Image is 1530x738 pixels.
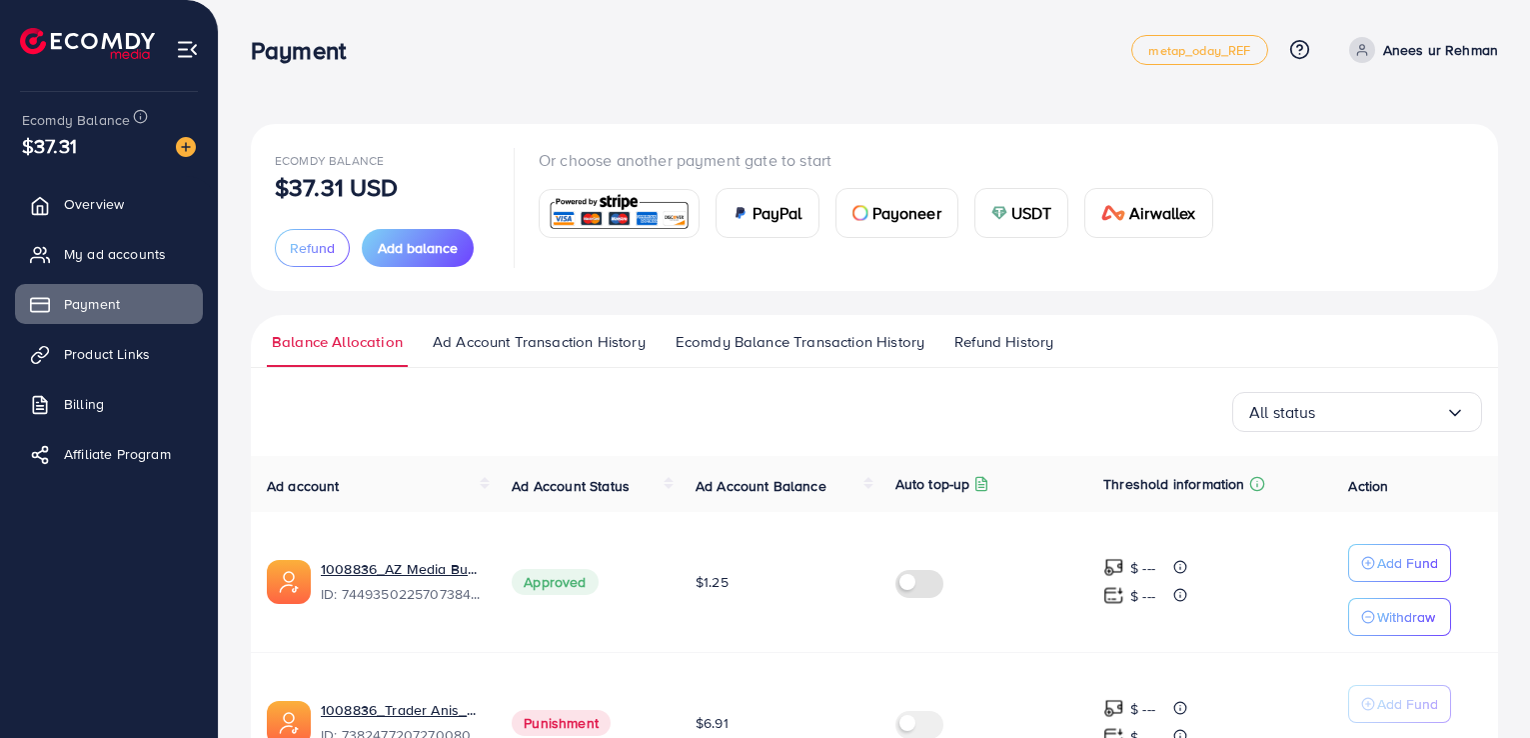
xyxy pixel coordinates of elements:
[275,152,384,169] span: Ecomdy Balance
[64,294,120,314] span: Payment
[22,110,130,130] span: Ecomdy Balance
[64,244,166,264] span: My ad accounts
[275,229,350,267] button: Refund
[20,28,155,59] img: logo
[1130,556,1155,580] p: $ ---
[991,205,1007,221] img: card
[290,238,335,258] span: Refund
[1129,201,1195,225] span: Airwallex
[1103,557,1124,578] img: top-up amount
[716,188,819,238] a: cardPayPal
[15,384,203,424] a: Billing
[64,394,104,414] span: Billing
[696,713,729,733] span: $6.91
[1348,685,1451,723] button: Add Fund
[15,184,203,224] a: Overview
[321,700,480,720] a: 1008836_Trader Anis_1718866936696
[1341,37,1498,63] a: Anees ur Rehman
[378,238,458,258] span: Add balance
[895,472,970,496] p: Auto top-up
[275,175,399,199] p: $37.31 USD
[696,572,729,592] span: $1.25
[1383,38,1498,62] p: Anees ur Rehman
[15,334,203,374] a: Product Links
[321,559,480,579] a: 1008836_AZ Media Buyer_1734437018828
[176,38,199,61] img: menu
[15,284,203,324] a: Payment
[176,137,196,157] img: image
[1011,201,1052,225] span: USDT
[1377,551,1438,575] p: Add Fund
[15,434,203,474] a: Affiliate Program
[1103,585,1124,606] img: top-up amount
[1103,698,1124,719] img: top-up amount
[1130,584,1155,608] p: $ ---
[433,331,646,353] span: Ad Account Transaction History
[64,194,124,214] span: Overview
[272,331,403,353] span: Balance Allocation
[1316,397,1445,428] input: Search for option
[64,444,171,464] span: Affiliate Program
[539,189,700,238] a: card
[267,560,311,604] img: ic-ads-acc.e4c84228.svg
[512,710,611,736] span: Punishment
[696,476,826,496] span: Ad Account Balance
[539,148,1229,172] p: Or choose another payment gate to start
[733,205,749,221] img: card
[512,569,598,595] span: Approved
[546,192,693,235] img: card
[753,201,802,225] span: PayPal
[1101,205,1125,221] img: card
[1348,476,1388,496] span: Action
[512,476,630,496] span: Ad Account Status
[1348,544,1451,582] button: Add Fund
[267,476,340,496] span: Ad account
[954,331,1053,353] span: Refund History
[22,131,77,160] span: $37.31
[974,188,1069,238] a: cardUSDT
[1084,188,1212,238] a: cardAirwallex
[362,229,474,267] button: Add balance
[852,205,868,221] img: card
[1148,44,1250,57] span: metap_oday_REF
[1445,648,1515,723] iframe: Chat
[835,188,958,238] a: cardPayoneer
[321,584,480,604] span: ID: 7449350225707384848
[872,201,941,225] span: Payoneer
[1232,392,1482,432] div: Search for option
[321,559,480,605] div: <span class='underline'>1008836_AZ Media Buyer_1734437018828</span></br>7449350225707384848
[251,36,362,65] h3: Payment
[1377,692,1438,716] p: Add Fund
[1131,35,1267,65] a: metap_oday_REF
[676,331,924,353] span: Ecomdy Balance Transaction History
[64,344,150,364] span: Product Links
[1103,472,1244,496] p: Threshold information
[1249,397,1316,428] span: All status
[15,234,203,274] a: My ad accounts
[1377,605,1435,629] p: Withdraw
[1348,598,1451,636] button: Withdraw
[1130,697,1155,721] p: $ ---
